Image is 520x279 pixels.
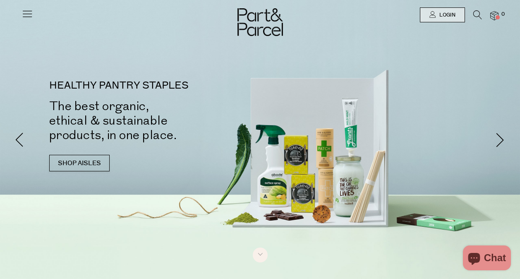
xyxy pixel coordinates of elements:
[420,7,465,22] a: Login
[460,245,513,272] inbox-online-store-chat: Shopify online store chat
[499,11,507,18] span: 0
[237,8,283,36] img: Part&Parcel
[49,155,110,171] a: SHOP AISLES
[49,81,273,91] p: HEALTHY PANTRY STAPLES
[437,12,455,19] span: Login
[49,99,273,142] h2: The best organic, ethical & sustainable products, in one place.
[490,11,498,20] a: 0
